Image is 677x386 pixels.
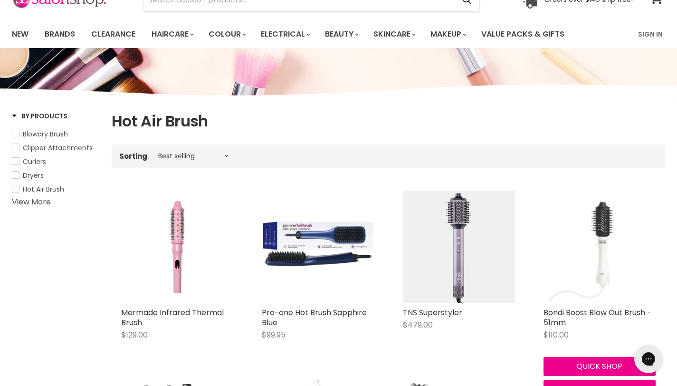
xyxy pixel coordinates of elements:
span: $110.00 [544,329,569,340]
span: Dryers [23,171,44,180]
a: Dryers [12,170,100,181]
span: $479.00 [403,319,433,330]
a: Colour [201,24,252,44]
a: Bondi Boost Blow Out Brush - 51mm [544,191,656,303]
a: Blowdry Brush [12,129,100,139]
a: Skincare [366,24,421,44]
button: Quick shop [544,357,656,376]
img: Mermade Infrared Thermal Brush [121,191,233,303]
span: $129.00 [121,329,148,340]
a: Electrical [254,24,316,44]
span: Curlers [23,157,46,166]
a: New [5,24,36,44]
a: Bondi Boost Blow Out Brush - 51mm [544,307,651,328]
a: Sign In [632,24,668,44]
a: Brands [38,24,82,44]
h3: By Products [12,111,67,121]
a: Haircare [144,24,200,44]
h1: Hot Air Brush [112,111,665,131]
a: Hot Air Brush [12,184,100,194]
label: Sorting [119,152,147,160]
a: Beauty [318,24,364,44]
a: Makeup [423,24,472,44]
a: Pro-one Hot Brush Sapphire Blue [262,307,367,328]
a: Clipper Attachments [12,143,100,153]
a: View More [12,196,51,207]
ul: Main menu [5,20,602,48]
a: Curlers [12,156,100,167]
span: Clipper Attachments [23,143,93,153]
img: Bondi Boost Blow Out Brush - 51mm [544,192,656,301]
span: Blowdry Brush [23,129,68,139]
a: TNS Superstyler [403,307,462,318]
img: Pro-one Hot Brush Sapphire Blue [262,191,374,303]
span: $99.95 [262,329,286,340]
a: Clearance [84,24,143,44]
img: TNS Superstyler [403,191,515,303]
a: Value Packs & Gifts [474,24,572,44]
iframe: Gorgias live chat messenger [629,341,667,376]
a: Mermade Infrared Thermal Brush [121,307,224,328]
span: Hot Air Brush [23,184,64,194]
